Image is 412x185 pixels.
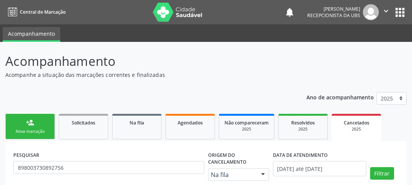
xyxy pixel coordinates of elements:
[382,7,390,15] i: 
[224,120,269,126] span: Não compareceram
[5,71,286,79] p: Acompanhe a situação das marcações correntes e finalizadas
[224,126,269,132] div: 2025
[337,126,376,132] div: 2025
[370,167,394,180] button: Filtrar
[20,9,66,15] span: Central de Marcação
[13,149,39,161] label: PESQUISAR
[284,7,295,18] button: notifications
[393,6,407,19] button: apps
[379,4,393,20] button: 
[344,120,369,126] span: Cancelados
[72,120,95,126] span: Solicitados
[5,6,66,18] a: Central de Marcação
[273,149,328,161] label: DATA DE ATENDIMENTO
[211,171,253,179] span: Na fila
[13,161,204,174] input: Nome, CNS
[307,12,360,19] span: Recepcionista da UBS
[284,126,322,132] div: 2025
[130,120,144,126] span: Na fila
[363,4,379,20] img: img
[306,92,374,102] p: Ano de acompanhamento
[26,118,34,127] div: person_add
[208,149,269,168] label: Origem do cancelamento
[178,120,203,126] span: Agendados
[11,129,49,134] div: Nova marcação
[5,52,286,71] p: Acompanhamento
[291,120,315,126] span: Resolvidos
[273,161,366,176] input: Selecione um intervalo
[307,6,360,12] div: [PERSON_NAME]
[3,27,60,42] a: Acompanhamento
